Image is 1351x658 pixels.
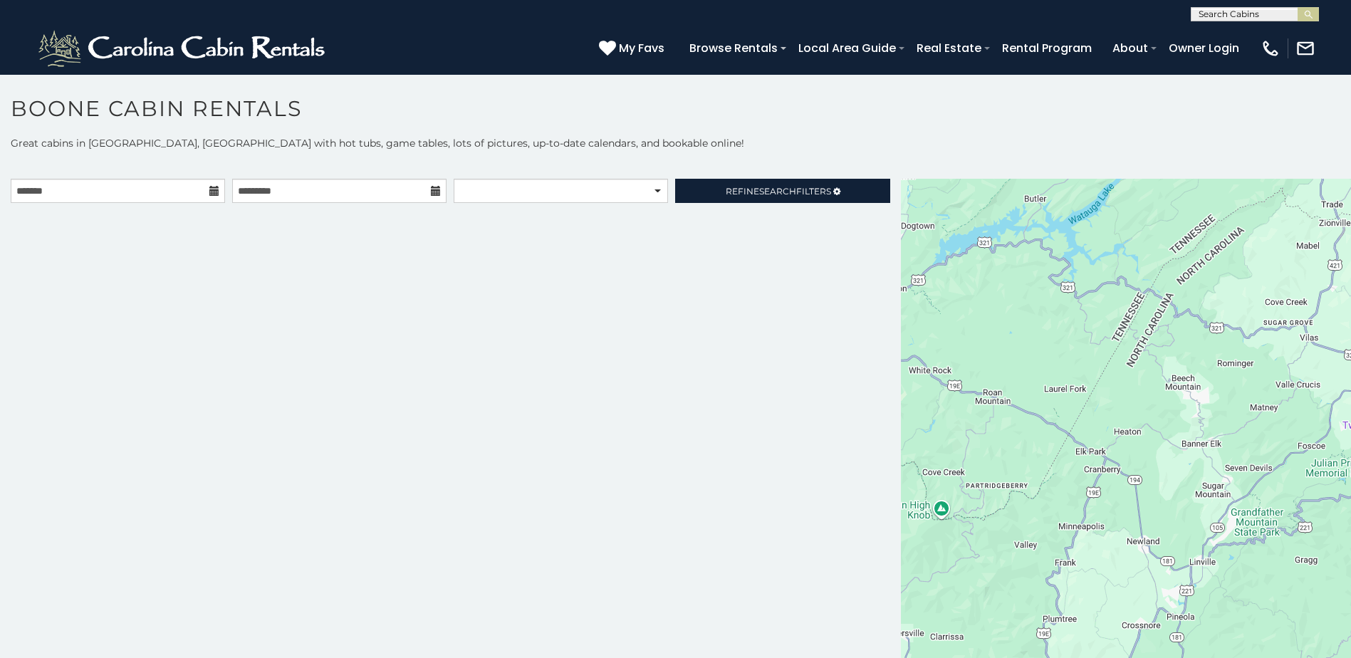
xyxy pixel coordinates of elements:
span: Search [759,186,796,197]
a: RefineSearchFilters [675,179,890,203]
img: mail-regular-white.png [1295,38,1315,58]
a: Browse Rentals [682,36,785,61]
a: Local Area Guide [791,36,903,61]
a: Owner Login [1162,36,1246,61]
a: My Favs [599,39,668,58]
span: Refine Filters [726,186,831,197]
img: White-1-2.png [36,27,331,70]
span: My Favs [619,39,664,57]
a: Real Estate [909,36,989,61]
a: Rental Program [995,36,1099,61]
a: About [1105,36,1155,61]
img: phone-regular-white.png [1261,38,1280,58]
